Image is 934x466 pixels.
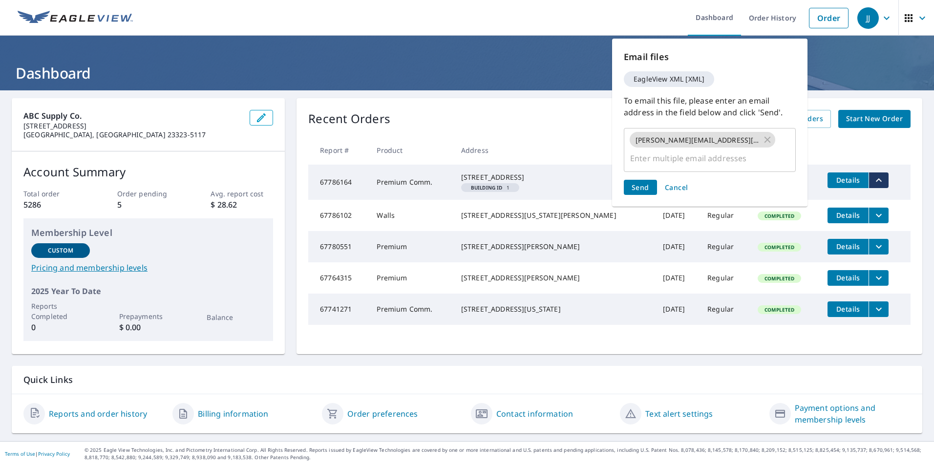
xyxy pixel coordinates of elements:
td: Premium [369,262,453,294]
span: Start New Order [846,113,903,125]
span: Completed [759,306,800,313]
p: $ 0.00 [119,321,178,333]
div: [STREET_ADDRESS][US_STATE][PERSON_NAME] [461,211,647,220]
div: [STREET_ADDRESS][PERSON_NAME] [461,273,647,283]
p: 0 [31,321,90,333]
a: Payment options and membership levels [795,402,911,425]
div: [PERSON_NAME][EMAIL_ADDRESS][PERSON_NAME][DOMAIN_NAME] [630,132,775,148]
span: Send [632,183,649,192]
button: detailsBtn-67786164 [828,172,869,188]
p: Avg. report cost [211,189,273,199]
button: filesDropdownBtn-67786164 [869,172,889,188]
div: [STREET_ADDRESS][US_STATE] [461,304,647,314]
a: Order [809,8,849,28]
td: 67786102 [308,200,369,231]
td: Premium Comm. [369,294,453,325]
span: Details [833,242,863,251]
p: $ 28.62 [211,199,273,211]
button: detailsBtn-67786102 [828,208,869,223]
p: Balance [207,312,265,322]
td: 67764315 [308,262,369,294]
span: Completed [759,212,800,219]
p: Recent Orders [308,110,390,128]
div: [STREET_ADDRESS] [461,172,647,182]
td: Premium Comm. [369,165,453,200]
p: 2025 Year To Date [31,285,265,297]
a: Pricing and membership levels [31,262,265,274]
button: filesDropdownBtn-67786102 [869,208,889,223]
td: [DATE] [655,294,700,325]
a: Terms of Use [5,450,35,457]
input: Enter multiple email addresses [628,149,777,168]
td: 67780551 [308,231,369,262]
a: Billing information [198,408,268,420]
a: Start New Order [838,110,911,128]
p: Order pending [117,189,180,199]
p: Total order [23,189,86,199]
td: Regular [700,231,750,262]
td: Regular [700,200,750,231]
button: Cancel [661,180,692,195]
td: [DATE] [655,231,700,262]
div: JJ [857,7,879,29]
p: 5286 [23,199,86,211]
p: To email this file, please enter an email address in the field below and click 'Send'. [624,95,796,118]
th: Product [369,136,453,165]
button: filesDropdownBtn-67780551 [869,239,889,254]
p: [STREET_ADDRESS] [23,122,242,130]
td: [DATE] [655,200,700,231]
td: [DATE] [655,262,700,294]
a: Reports and order history [49,408,147,420]
p: © 2025 Eagle View Technologies, Inc. and Pictometry International Corp. All Rights Reserved. Repo... [85,446,929,461]
span: EagleView XML [XML] [628,76,710,83]
p: [GEOGRAPHIC_DATA], [GEOGRAPHIC_DATA] 23323-5117 [23,130,242,139]
h1: Dashboard [12,63,922,83]
button: detailsBtn-67741271 [828,301,869,317]
div: [STREET_ADDRESS][PERSON_NAME] [461,242,647,252]
td: 67741271 [308,294,369,325]
td: Walls [369,200,453,231]
a: Text alert settings [645,408,713,420]
span: 1 [465,185,515,190]
em: Building ID [471,185,503,190]
p: Account Summary [23,163,273,181]
p: Reports Completed [31,301,90,321]
td: 67786164 [308,165,369,200]
span: [PERSON_NAME][EMAIL_ADDRESS][PERSON_NAME][DOMAIN_NAME] [630,135,765,145]
span: Details [833,304,863,314]
p: Prepayments [119,311,178,321]
span: Details [833,211,863,220]
span: Completed [759,244,800,251]
p: Quick Links [23,374,911,386]
p: Email files [624,50,796,64]
p: 5 [117,199,180,211]
button: Send [624,180,657,195]
th: Address [453,136,655,165]
td: Regular [700,294,750,325]
span: Details [833,273,863,282]
button: detailsBtn-67780551 [828,239,869,254]
img: EV Logo [18,11,133,25]
a: Order preferences [347,408,418,420]
td: Regular [700,262,750,294]
span: Details [833,175,863,185]
a: Privacy Policy [38,450,70,457]
span: Completed [759,275,800,282]
p: Membership Level [31,226,265,239]
td: Premium [369,231,453,262]
button: filesDropdownBtn-67764315 [869,270,889,286]
p: Custom [48,246,73,255]
p: | [5,451,70,457]
p: ABC Supply Co. [23,110,242,122]
button: filesDropdownBtn-67741271 [869,301,889,317]
a: Contact information [496,408,573,420]
th: Report # [308,136,369,165]
button: detailsBtn-67764315 [828,270,869,286]
span: Cancel [665,183,688,192]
